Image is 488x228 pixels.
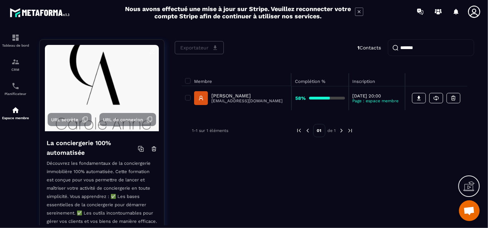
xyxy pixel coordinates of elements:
[357,45,360,50] strong: 1
[182,73,291,86] th: Membre
[328,128,336,133] p: de 1
[2,53,29,77] a: formationformationCRM
[192,128,228,133] p: 1-1 sur 1 éléments
[11,34,20,42] img: formation
[347,127,353,134] img: next
[11,58,20,66] img: formation
[125,5,352,20] h2: Nous avons effectué une mise à jour sur Stripe. Veuillez reconnecter votre compte Stripe afin de ...
[353,93,402,98] p: [DATE] 20:00
[11,106,20,114] img: automations
[353,98,402,103] p: Page : espace membre
[338,127,345,134] img: next
[295,95,306,101] strong: 58%
[357,45,381,50] p: Contacts
[103,117,143,122] span: URL de connexion
[10,6,72,19] img: logo
[2,44,29,47] p: Tableau de bord
[2,116,29,120] p: Espace membre
[45,45,159,131] img: background
[99,113,156,126] button: URL de connexion
[47,138,138,158] h4: La conciergerie 100% automatisée
[305,127,311,134] img: prev
[349,73,405,86] th: Inscription
[459,200,480,221] div: Ouvrir le chat
[313,124,325,137] p: 01
[211,98,283,103] p: [EMAIL_ADDRESS][DOMAIN_NAME]
[291,73,348,86] th: Complétion %
[48,113,92,126] button: URL secrète
[2,28,29,53] a: formationformationTableau de bord
[296,127,302,134] img: prev
[2,77,29,101] a: schedulerschedulerPlanificateur
[11,82,20,90] img: scheduler
[211,93,283,98] p: [PERSON_NAME]
[2,101,29,125] a: automationsautomationsEspace membre
[2,68,29,72] p: CRM
[51,117,78,122] span: URL secrète
[194,91,283,105] a: [PERSON_NAME][EMAIL_ADDRESS][DOMAIN_NAME]
[2,92,29,96] p: Planificateur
